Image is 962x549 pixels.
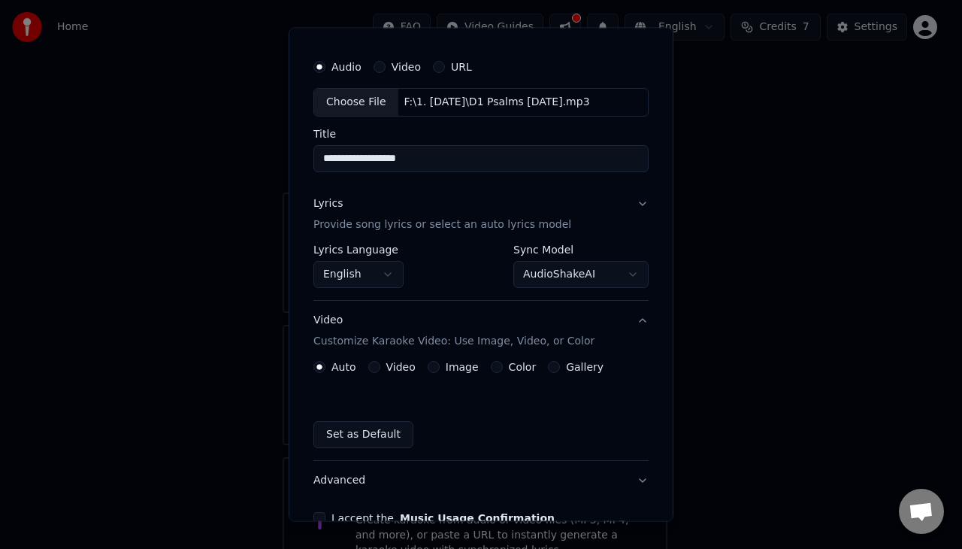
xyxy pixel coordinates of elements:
label: I accept the [331,513,555,523]
div: LyricsProvide song lyrics or select an auto lyrics model [313,244,649,300]
label: Lyrics Language [313,244,404,255]
button: Advanced [313,461,649,500]
button: VideoCustomize Karaoke Video: Use Image, Video, or Color [313,301,649,361]
button: LyricsProvide song lyrics or select an auto lyrics model [313,184,649,244]
div: Video [313,313,594,349]
div: Choose File [314,89,398,117]
p: Customize Karaoke Video: Use Image, Video, or Color [313,334,594,349]
label: Gallery [566,362,604,372]
label: Auto [331,362,356,372]
p: Provide song lyrics or select an auto lyrics model [313,217,571,232]
button: I accept the [400,513,555,523]
label: Color [509,362,537,372]
button: Set as Default [313,421,413,448]
label: Video [386,362,416,372]
div: VideoCustomize Karaoke Video: Use Image, Video, or Color [313,361,649,460]
label: Image [446,362,479,372]
label: URL [451,62,472,73]
h2: Create Karaoke [307,15,655,29]
label: Audio [331,62,362,73]
label: Sync Model [513,244,649,255]
label: Title [313,129,649,139]
div: Lyrics [313,196,343,211]
div: F:\1. [DATE]\D1 Psalms [DATE].mp3 [398,96,596,111]
label: Video [392,62,421,73]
